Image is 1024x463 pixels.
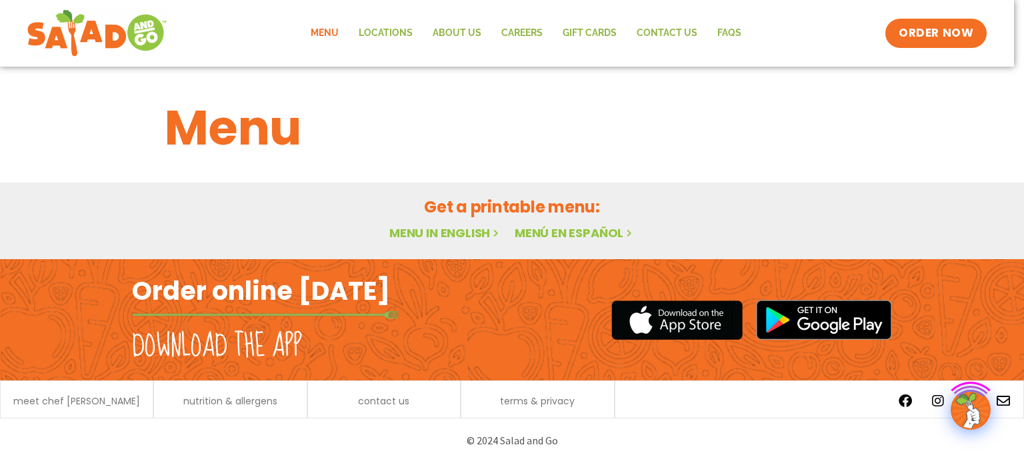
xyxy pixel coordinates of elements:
[27,7,167,60] img: new-SAG-logo-768×292
[500,396,575,406] a: terms & privacy
[707,18,751,49] a: FAQs
[165,92,859,164] h1: Menu
[132,311,399,318] img: fork
[899,25,973,41] span: ORDER NOW
[301,18,751,49] nav: Menu
[627,18,707,49] a: Contact Us
[358,396,409,406] a: contact us
[139,432,885,450] p: © 2024 Salad and Go
[132,328,302,365] h2: Download the app
[132,274,390,307] h2: Order online [DATE]
[885,19,987,48] a: ORDER NOW
[13,396,140,406] a: meet chef [PERSON_NAME]
[756,300,892,340] img: google_play
[301,18,349,49] a: Menu
[491,18,553,49] a: Careers
[553,18,627,49] a: GIFT CARDS
[423,18,491,49] a: About Us
[349,18,423,49] a: Locations
[183,396,277,406] a: nutrition & allergens
[611,298,743,342] img: appstore
[165,195,859,219] h2: Get a printable menu:
[389,225,501,241] a: Menu in English
[515,225,635,241] a: Menú en español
